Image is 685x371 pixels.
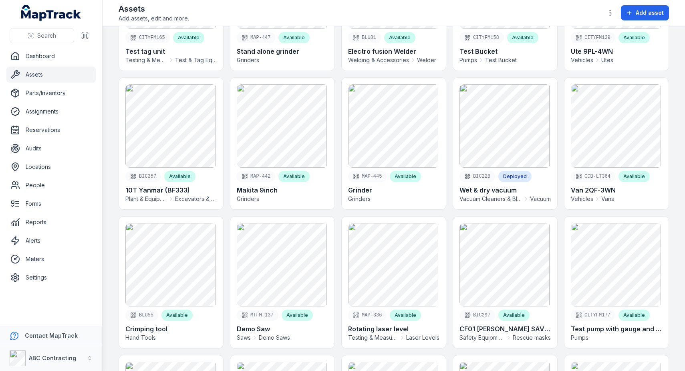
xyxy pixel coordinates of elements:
a: People [6,177,96,193]
span: Search [37,32,56,40]
a: Assignments [6,103,96,120]
button: Add asset [621,5,669,20]
h2: Assets [119,3,189,14]
a: Locations [6,159,96,175]
a: Assets [6,67,96,83]
strong: ABC Contracting [29,355,76,361]
a: Meters [6,251,96,267]
span: Add asset [636,9,664,17]
a: Settings [6,270,96,286]
a: Reservations [6,122,96,138]
a: Alerts [6,233,96,249]
button: Search [10,28,74,43]
span: Add assets, edit and more. [119,14,189,22]
a: Dashboard [6,48,96,64]
a: Reports [6,214,96,230]
a: Parts/Inventory [6,85,96,101]
a: MapTrack [21,5,81,21]
a: Forms [6,196,96,212]
a: Audits [6,140,96,156]
strong: Contact MapTrack [25,332,78,339]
